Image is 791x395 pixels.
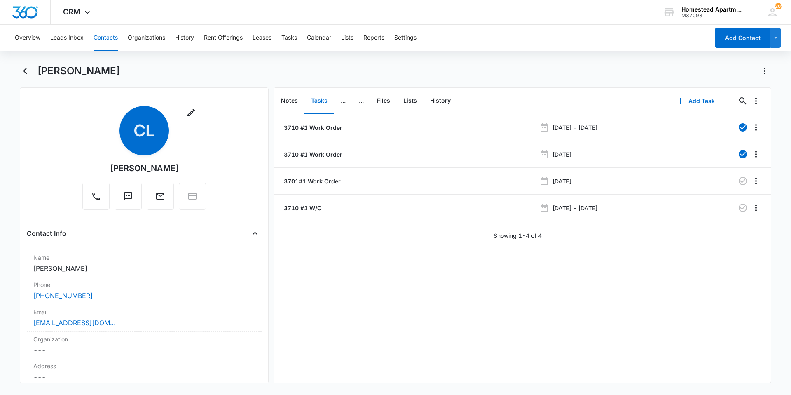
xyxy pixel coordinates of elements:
div: account name [681,6,742,13]
button: Contacts [94,25,118,51]
button: Lists [341,25,353,51]
button: Rent Offerings [204,25,243,51]
button: Overflow Menu [749,121,763,134]
a: Call [82,195,110,202]
label: Phone [33,280,255,289]
label: Email [33,308,255,316]
span: CL [119,106,169,155]
a: [EMAIL_ADDRESS][DOMAIN_NAME] [33,318,116,328]
a: 3701#1 Work Order [282,177,341,186]
a: 3710 #1 Work Order [282,123,342,132]
dd: [PERSON_NAME] [33,263,255,273]
button: Close [248,227,262,240]
button: Overflow Menu [749,148,763,161]
button: Calendar [307,25,331,51]
button: Actions [758,64,771,78]
button: Add Contact [715,28,770,48]
button: Back [20,64,33,78]
div: Organization--- [27,332,262,358]
div: Phone[PHONE_NUMBER] [27,277,262,304]
div: Address--- [27,358,262,386]
p: [DATE] [552,177,571,186]
a: 3710 #1 W/O [282,204,322,212]
a: Email [147,195,174,202]
p: [DATE] - [DATE] [552,123,597,132]
div: [PERSON_NAME] [110,162,179,174]
button: Organizations [128,25,165,51]
button: Tasks [304,88,334,114]
button: Reports [363,25,384,51]
button: History [424,88,457,114]
label: Name [33,253,255,262]
p: [DATE] [552,150,571,159]
button: Settings [394,25,417,51]
button: Files [370,88,397,114]
a: 3710 #1 Work Order [282,150,342,159]
button: Call [82,183,110,210]
button: Leases [253,25,271,51]
button: Text [115,183,142,210]
h4: Contact Info [27,228,66,238]
button: Overflow Menu [749,174,763,188]
label: Organization [33,335,255,343]
button: Tasks [281,25,297,51]
dd: --- [33,345,255,355]
h1: [PERSON_NAME] [37,65,120,77]
button: Notes [274,88,304,114]
div: account id [681,13,742,19]
button: Email [147,183,174,210]
div: notifications count [775,3,782,9]
div: Email[EMAIL_ADDRESS][DOMAIN_NAME] [27,304,262,332]
div: Name[PERSON_NAME] [27,250,262,277]
p: [DATE] - [DATE] [552,204,597,212]
button: ... [334,88,352,114]
button: Leads Inbox [50,25,84,51]
button: Add Task [669,91,723,111]
button: ... [352,88,370,114]
dd: --- [33,372,255,382]
span: 205 [775,3,782,9]
label: Address [33,362,255,370]
button: Overflow Menu [749,201,763,214]
button: Search... [736,94,749,108]
a: Text [115,195,142,202]
span: CRM [63,7,80,16]
a: [PHONE_NUMBER] [33,291,93,301]
button: Overview [15,25,40,51]
button: Overflow Menu [749,94,763,108]
button: History [175,25,194,51]
button: Lists [397,88,424,114]
button: Filters [723,94,736,108]
p: Showing 1-4 of 4 [494,231,542,240]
